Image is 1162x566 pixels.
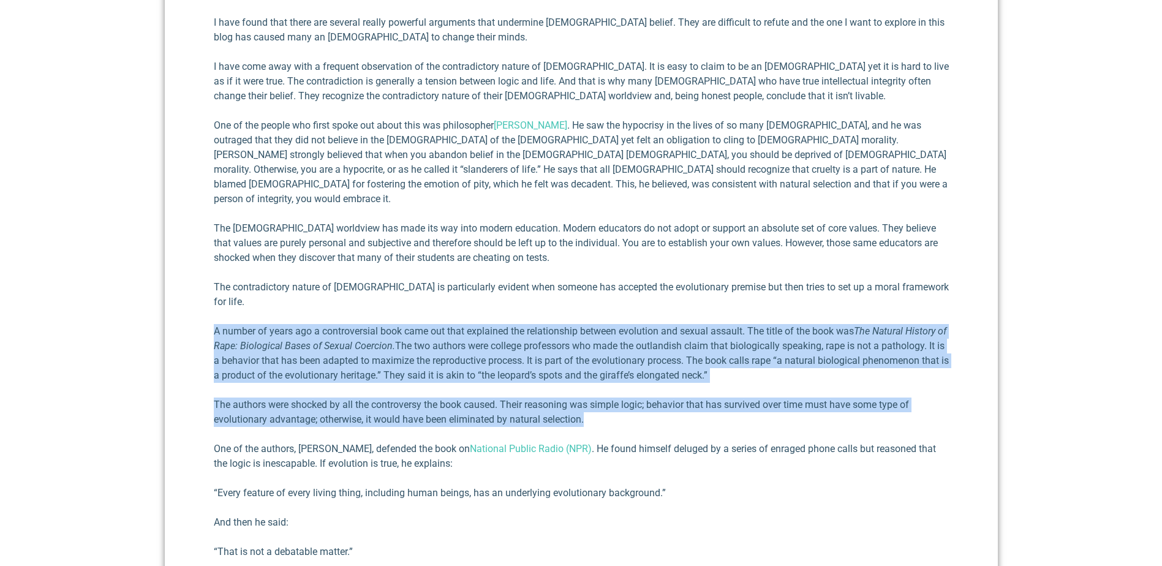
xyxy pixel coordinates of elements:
[470,443,592,455] a: National Public Radio (NPR)
[214,15,949,45] p: I have found that there are several really powerful arguments that undermine [DEMOGRAPHIC_DATA] b...
[214,486,949,500] p: “Every feature of every living thing, including human beings, has an underlying evolutionary back...
[214,325,946,352] em: The Natural History of Rape: Biological Bases of Sexual Coercion.
[214,118,949,206] p: One of the people who first spoke out about this was phi­losopher . He saw the hypocrisy in the l...
[214,545,949,559] p: “That is not a debatable matter.”
[214,280,949,309] p: The contradictory nature of [DEMOGRAPHIC_DATA] is particularly evident when someone has accepted ...
[214,442,949,471] p: One of the authors, [PERSON_NAME], defended the book on . He found himself deluged by a series of...
[214,515,949,530] p: And then he said:
[214,59,949,104] p: I have come away with a frequent observation of the contradictory nature of [DEMOGRAPHIC_DATA]. I...
[214,324,949,383] p: A number of years ago a controversial book came out that explained the relationship between evolu...
[494,119,567,131] a: [PERSON_NAME]
[214,221,949,265] p: The [DEMOGRAPHIC_DATA] worldview has made its way into modern edu­cation. Modern educators do not...
[214,398,949,427] p: The authors were shocked by all the controversy the book caused. Their reasoning was simple logic...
